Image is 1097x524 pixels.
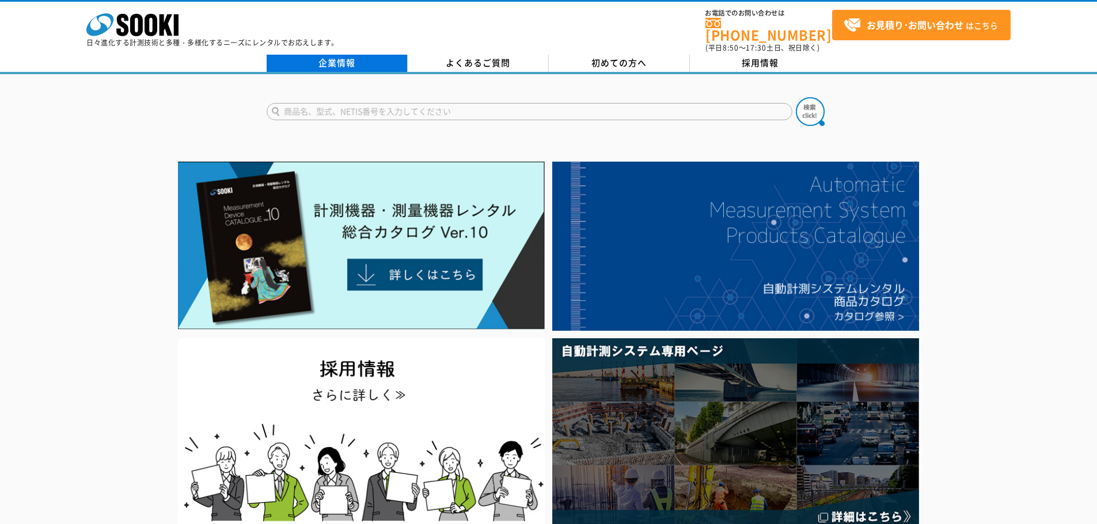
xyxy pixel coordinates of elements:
[844,17,998,34] span: はこちら
[723,43,739,53] span: 8:50
[549,55,690,72] a: 初めての方へ
[552,162,919,331] img: 自動計測システムカタログ
[267,103,792,120] input: 商品名、型式、NETIS番号を入力してください
[591,56,647,69] span: 初めての方へ
[408,55,549,72] a: よくあるご質問
[705,43,819,53] span: (平日 ～ 土日、祝日除く)
[705,18,832,41] a: [PHONE_NUMBER]
[832,10,1011,40] a: お見積り･お問い合わせはこちら
[867,18,963,32] strong: お見積り･お問い合わせ
[267,55,408,72] a: 企業情報
[746,43,766,53] span: 17:30
[86,39,339,46] p: 日々進化する計測技術と多種・多様化するニーズにレンタルでお応えします。
[705,10,832,17] span: お電話でのお問い合わせは
[690,55,831,72] a: 採用情報
[178,162,545,330] img: Catalog Ver10
[796,97,825,126] img: btn_search.png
